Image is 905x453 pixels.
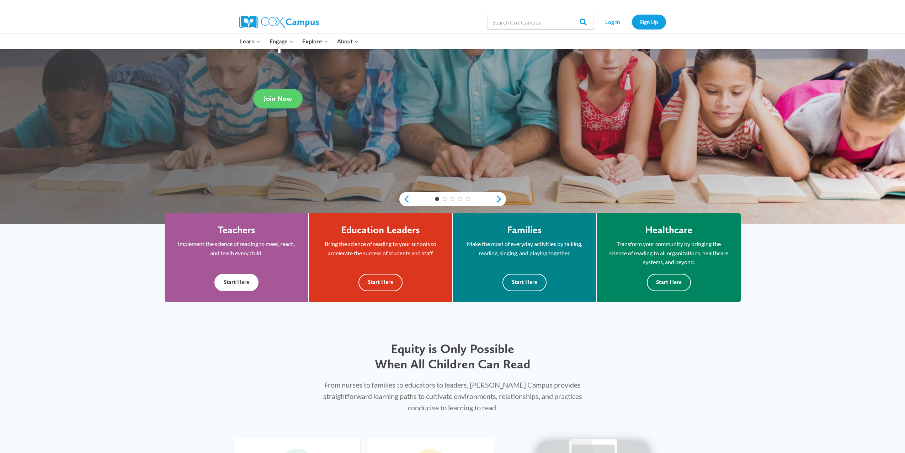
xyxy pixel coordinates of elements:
h4: Healthcare [645,224,692,236]
a: previous [399,195,410,203]
p: Implement the science of reading to meet, reach, and teach every child. [175,239,298,257]
button: Child menu of About [332,34,363,49]
button: Start Here [358,274,403,291]
a: Join Now [253,89,303,108]
p: From nurses to families to educators to leaders, [PERSON_NAME] Campus provides straightforward le... [315,379,590,413]
input: Search Cox Campus [487,15,594,29]
a: 3 [451,197,455,201]
div: content slider buttons [399,192,506,206]
button: Start Here [502,274,547,291]
a: Education Leaders Bring the science of reading to your schools to accelerate the success of stude... [309,213,452,302]
h4: Teachers [218,224,255,236]
a: Sign Up [632,15,666,29]
span: Join Now [264,94,292,103]
h4: Families [507,224,542,236]
button: Start Here [647,274,691,291]
p: Make the most of everyday activities by talking, reading, singing, and playing together. [464,239,586,257]
p: Bring the science of reading to your schools to accelerate the success of students and staff. [320,239,442,257]
a: 5 [466,197,470,201]
button: Child menu of Engage [265,34,298,49]
a: Teachers Implement the science of reading to meet, reach, and teach every child. Start Here [165,213,308,302]
a: next [495,195,506,203]
a: 4 [458,197,462,201]
a: 2 [443,197,447,201]
a: Families Make the most of everyday activities by talking, reading, singing, and playing together.... [453,213,596,302]
button: Child menu of Explore [298,34,333,49]
p: Transform your community by bringing the science of reading to all organizations, healthcare syst... [608,239,730,267]
a: 1 [435,197,439,201]
button: Start Here [214,274,259,291]
img: Cox Campus [239,16,319,28]
span: Equity is Only Possible When All Children Can Read [375,341,531,372]
h4: Education Leaders [341,224,420,236]
a: Log In [597,15,628,29]
button: Child menu of Learn [236,34,265,49]
nav: Primary Navigation [236,34,363,49]
nav: Secondary Navigation [597,15,666,29]
a: Healthcare Transform your community by bringing the science of reading to all organizations, heal... [597,213,741,302]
